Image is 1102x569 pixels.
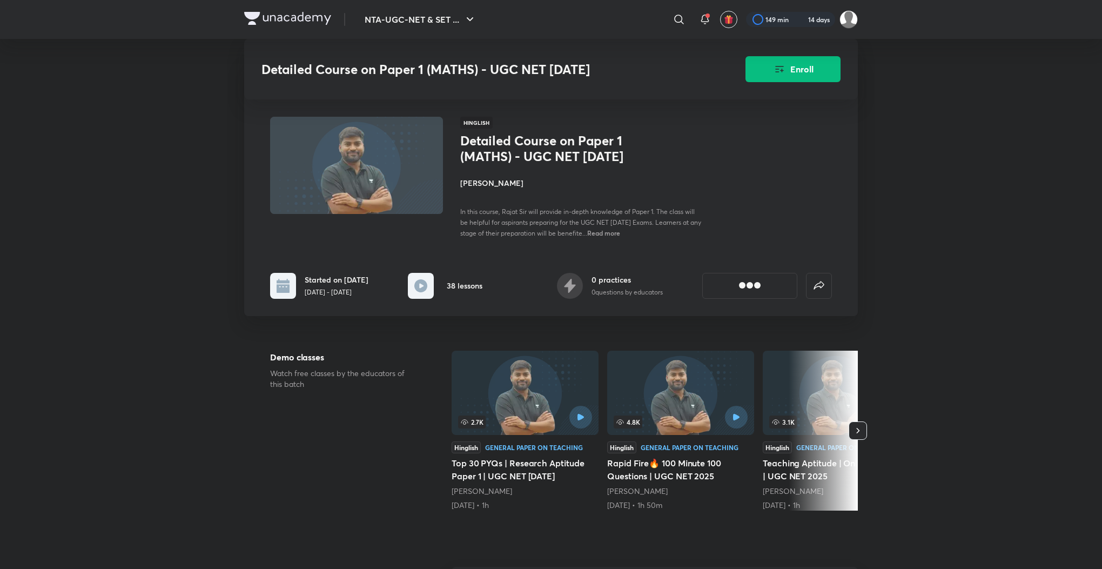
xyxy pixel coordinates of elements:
h6: 38 lessons [447,280,482,291]
h5: Teaching Aptitude | Online Teaching | UGC NET 2025 [763,457,910,483]
div: Rajat Kumar [607,486,754,497]
img: Thumbnail [268,116,445,215]
span: Hinglish [460,117,493,129]
p: [DATE] - [DATE] [305,287,368,297]
img: Sakshi Nath [839,10,858,29]
h6: 0 practices [592,274,663,285]
button: avatar [720,11,737,28]
a: Top 30 PYQs | Research Aptitude Paper 1 | UGC NET JUNE 2025 [452,351,599,511]
button: false [806,273,832,299]
h5: Demo classes [270,351,417,364]
button: Enroll [745,56,841,82]
div: Hinglish [763,441,792,453]
span: 4.8K [614,416,642,429]
div: General Paper on Teaching [485,444,583,451]
img: streak [795,14,806,25]
div: Hinglish [607,441,636,453]
span: 2.7K [458,416,486,429]
a: Rapid Fire🔥 100 Minute 100 Questions | UGC NET 2025 [607,351,754,511]
p: 0 questions by educators [592,287,663,297]
h5: Rapid Fire🔥 100 Minute 100 Questions | UGC NET 2025 [607,457,754,483]
div: 11th Mar • 1h [452,500,599,511]
span: Read more [587,229,620,237]
div: 6th Jun • 1h [763,500,910,511]
h6: Started on [DATE] [305,274,368,285]
button: NTA-UGC-NET & SET ... [358,9,483,30]
a: [PERSON_NAME] [452,486,512,496]
a: Teaching Aptitude | Online Teaching | UGC NET 2025 [763,351,910,511]
h5: Top 30 PYQs | Research Aptitude Paper 1 | UGC NET [DATE] [452,457,599,483]
h1: Detailed Course on Paper 1 (MATHS) - UGC NET [DATE] [460,133,637,164]
h3: Detailed Course on Paper 1 (MATHS) - UGC NET [DATE] [261,62,684,77]
div: 31st May • 1h 50m [607,500,754,511]
p: Watch free classes by the educators of this batch [270,368,417,390]
a: 2.7KHinglishGeneral Paper on TeachingTop 30 PYQs | Research Aptitude Paper 1 | UGC NET [DATE][PER... [452,351,599,511]
a: [PERSON_NAME] [763,486,823,496]
span: 3.1K [769,416,797,429]
div: General Paper on Teaching [641,444,738,451]
h4: [PERSON_NAME] [460,177,702,189]
button: [object Object] [702,273,797,299]
a: 3.1KHinglishGeneral Paper on TeachingTeaching Aptitude | Online Teaching | UGC NET 2025[PERSON_NA... [763,351,910,511]
img: Company Logo [244,12,331,25]
img: avatar [724,15,734,24]
div: Hinglish [452,441,481,453]
span: In this course, Rajat Sir will provide in-depth knowledge of Paper 1. The class will be helpful f... [460,207,701,237]
a: [PERSON_NAME] [607,486,668,496]
a: Company Logo [244,12,331,28]
div: Rajat Kumar [452,486,599,497]
a: 4.8KHinglishGeneral Paper on TeachingRapid Fire🔥 100 Minute 100 Questions | UGC NET 2025[PERSON_N... [607,351,754,511]
div: Rajat Kumar [763,486,910,497]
